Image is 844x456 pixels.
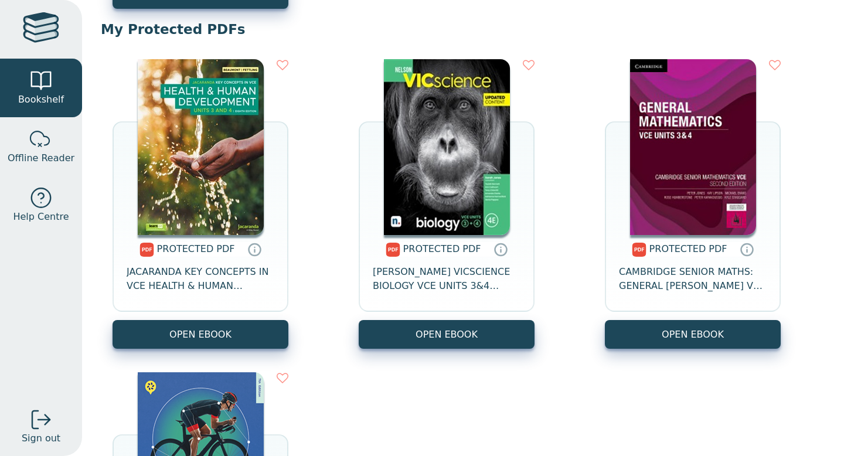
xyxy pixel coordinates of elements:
span: PROTECTED PDF [403,243,481,254]
img: pdf.svg [139,243,154,257]
a: OPEN EBOOK [359,320,535,349]
span: Help Centre [13,210,69,224]
span: CAMBRIDGE SENIOR MATHS: GENERAL [PERSON_NAME] VCE UNITS 3&4 [619,265,767,293]
span: PROTECTED PDF [157,243,235,254]
a: OPEN EBOOK [605,320,781,349]
p: My Protected PDFs [101,21,825,38]
img: pdf.svg [386,243,400,257]
img: pdf.svg [632,243,646,257]
span: Sign out [22,431,60,445]
span: Bookshelf [18,93,64,107]
a: Protected PDFs cannot be printed, copied or shared. They can be accessed online through Education... [494,242,508,256]
a: Protected PDFs cannot be printed, copied or shared. They can be accessed online through Education... [247,242,261,256]
span: PROTECTED PDF [649,243,727,254]
span: [PERSON_NAME] VICSCIENCE BIOLOGY VCE UNITS 3&4 STUDENT BOOK + EBOOK 4E REVISED EDITION [373,265,520,293]
span: JACARANDA KEY CONCEPTS IN VCE HEALTH & HUMAN DEVELOPMENT UNITS 3&4 PRINT & LEARNON EBOOK 8E [127,265,274,293]
a: OPEN EBOOK [113,320,288,349]
a: Protected PDFs cannot be printed, copied or shared. They can be accessed online through Education... [740,242,754,256]
span: Offline Reader [8,151,74,165]
img: 28c1f4eb-b559-4254-967c-3852741edf2b.jfif [384,59,510,235]
img: c5684ea3-8719-40ee-8c06-bb103d5c1e9e.jpg [138,59,264,235]
img: b51c9fc7-31fd-4d5b-8be6-3f7da7fcc9ed.jpg [630,59,756,235]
